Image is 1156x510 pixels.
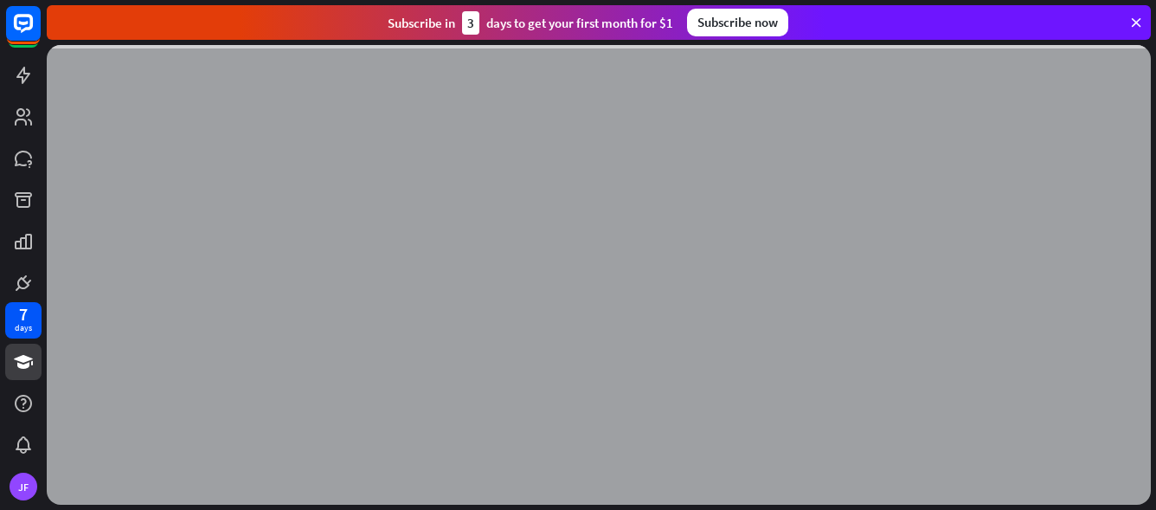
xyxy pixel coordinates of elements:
div: JF [10,473,37,500]
a: 7 days [5,302,42,339]
div: Subscribe in days to get your first month for $1 [388,11,673,35]
div: days [15,322,32,334]
div: Subscribe now [687,9,788,36]
div: 3 [462,11,479,35]
div: 7 [19,307,28,322]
